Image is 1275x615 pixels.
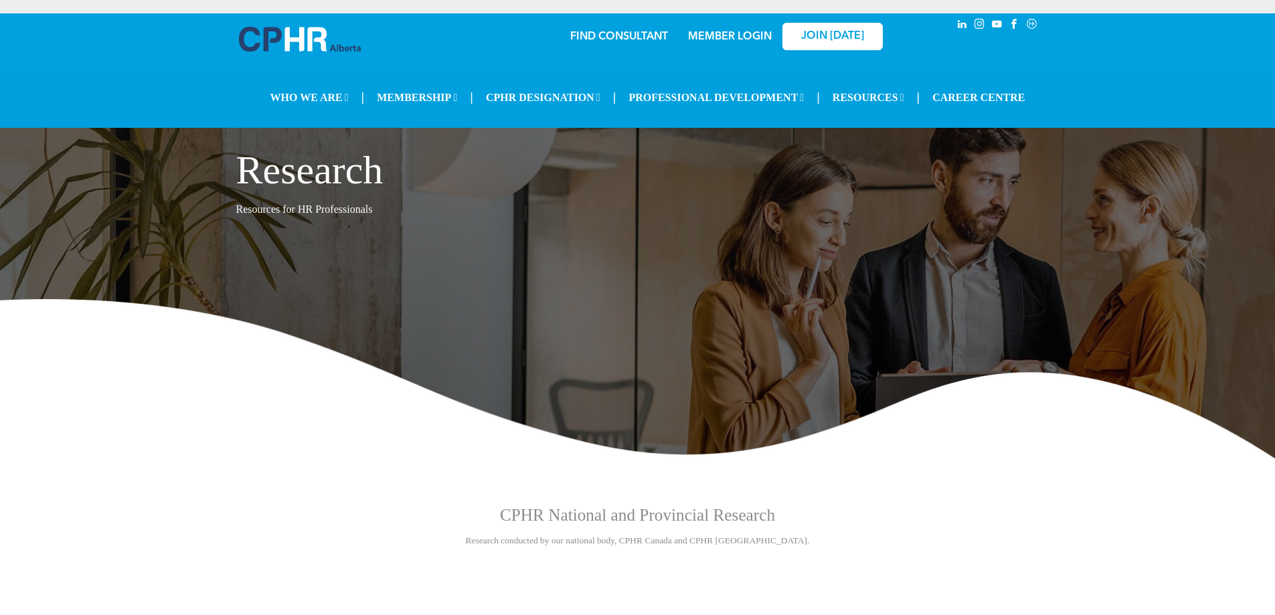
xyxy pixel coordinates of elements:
a: FIND CONSULTANT [570,31,668,42]
li: | [472,84,475,111]
a: Social network [1025,17,1039,35]
li: | [366,84,369,111]
span: PROFESSIONAL DEVELOPMENT [627,85,805,110]
span: RESOURCES [826,85,906,110]
a: linkedin [955,17,970,35]
span: JOIN [DATE] [801,30,864,43]
span: Resources for HR Professionals [236,203,373,215]
a: MEMBER LOGIN [688,31,772,42]
li: | [616,84,619,111]
a: facebook [1007,17,1022,35]
a: youtube [990,17,1005,35]
span: MEMBERSHIP [377,85,463,110]
a: JOIN [DATE] [782,23,883,50]
a: instagram [972,17,987,35]
span: CPHR National and Provincial Research [500,505,775,524]
span: WHO WE ARE [272,85,357,110]
span: CPHR DESIGNATION [484,85,607,110]
span: Research [236,148,384,192]
a: CAREER CENTRE [926,85,1023,110]
span: Research conducted by our national body, CPHR Canada and CPHR [GEOGRAPHIC_DATA]. [466,536,810,545]
img: A blue and white logo for cp alberta [239,27,361,52]
li: | [814,84,817,111]
li: | [914,84,918,111]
